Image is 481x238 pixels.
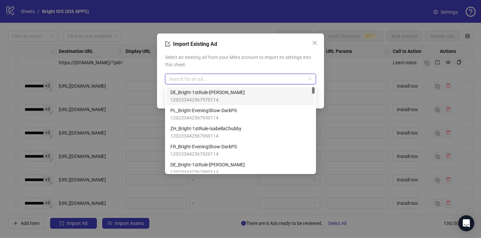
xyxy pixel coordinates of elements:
span: DE_Bright-1stRule-[PERSON_NAME] [170,89,245,96]
div: Open Intercom Messenger [458,215,474,231]
div: DE_Bright-1stRule-Elena [166,159,315,177]
span: ZH_Bright-1stRule-IsabellaChubby [170,125,242,132]
span: PL_Bright-EveningShow-DarkPS [170,107,237,114]
span: 120233442567930114 [170,114,237,122]
div: DE_Bright-1stRule-Elena [166,87,315,105]
div: ZH_Bright-1stRule-IsabellaChubby [166,123,315,141]
button: Close [309,37,320,48]
span: 120233442567980114 [170,168,245,176]
span: close [312,40,317,46]
div: PL_Bright-EveningShow-DarkPS [166,105,315,123]
div: FR_Bright-EveningShow-DarkPS [166,141,315,159]
span: Select an existing ad from your Meta account to import its settings into this sheet. [165,54,316,68]
span: 120233442567920114 [170,150,237,158]
span: FR_Bright-EveningShow-DarkPS [170,143,237,150]
span: import [165,41,170,47]
span: 120233442567960114 [170,132,242,140]
span: 120233442567970114 [170,96,245,103]
span: DE_Bright-1stRule-[PERSON_NAME] [170,161,245,168]
span: Import Existing Ad [173,41,217,47]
